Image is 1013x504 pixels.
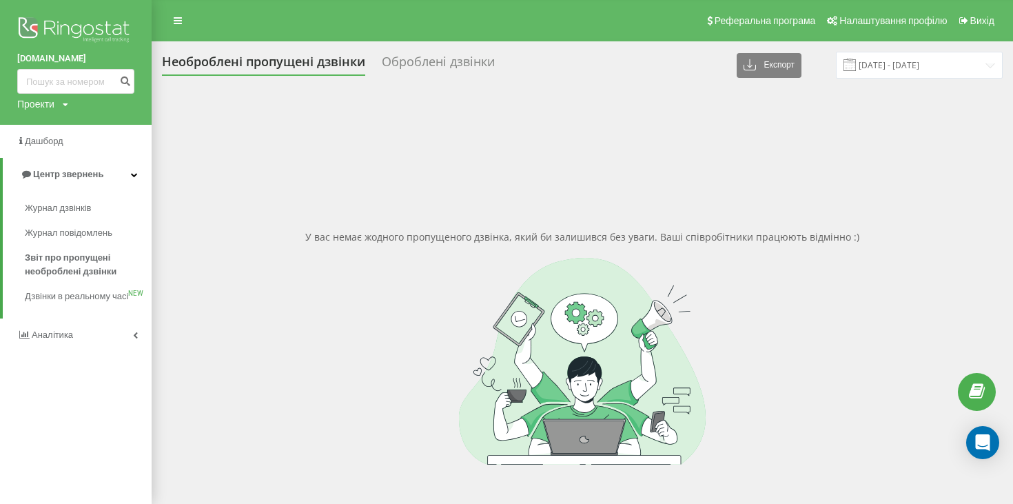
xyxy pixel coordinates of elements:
span: Звіт про пропущені необроблені дзвінки [25,251,145,279]
span: Реферальна програма [715,15,816,26]
span: Вихід [970,15,994,26]
span: Аналiтика [32,330,73,340]
span: Дзвінки в реальному часі [25,290,128,303]
span: Дашборд [25,136,63,146]
a: Журнал повідомлень [25,221,152,245]
img: Ringostat logo [17,14,134,48]
span: Журнал повідомлень [25,226,112,240]
span: Журнал дзвінків [25,201,91,215]
div: Проекти [17,97,54,111]
div: Open Intercom Messenger [966,426,999,459]
div: Оброблені дзвінки [382,54,495,76]
button: Експорт [737,53,801,78]
a: Дзвінки в реальному часіNEW [25,284,152,309]
a: Звіт про пропущені необроблені дзвінки [25,245,152,284]
span: Налаштування профілю [839,15,947,26]
div: Необроблені пропущені дзвінки [162,54,365,76]
a: Журнал дзвінків [25,196,152,221]
input: Пошук за номером [17,69,134,94]
a: [DOMAIN_NAME] [17,52,134,65]
a: Центр звернень [3,158,152,191]
span: Центр звернень [33,169,103,179]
